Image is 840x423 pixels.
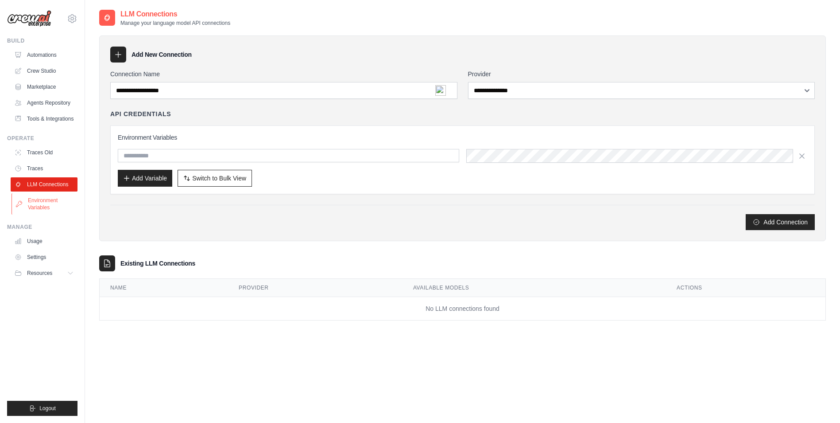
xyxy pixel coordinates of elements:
button: Add Variable [118,170,172,187]
th: Provider [228,279,403,297]
h3: Existing LLM Connections [120,259,195,268]
span: Logout [39,405,56,412]
a: Crew Studio [11,64,77,78]
button: Logout [7,401,77,416]
a: Usage [11,234,77,248]
h3: Environment Variables [118,133,807,142]
a: LLM Connections [11,177,77,192]
button: Resources [11,266,77,280]
button: Switch to Bulk View [178,170,252,187]
button: Add Connection [746,214,815,230]
a: Agents Repository [11,96,77,110]
a: Automations [11,48,77,62]
span: Resources [27,270,52,277]
div: Build [7,37,77,44]
h3: Add New Connection [132,50,192,59]
td: No LLM connections found [100,297,825,321]
a: Settings [11,250,77,264]
img: npw-badge-icon.svg [775,153,782,160]
p: Manage your language model API connections [120,20,230,27]
div: Operate [7,135,77,142]
img: npw-badge-icon.svg [435,85,446,96]
img: Logo [7,10,51,27]
th: Available Models [403,279,666,297]
label: Provider [468,70,815,78]
h2: LLM Connections [120,9,230,20]
a: Traces Old [11,145,77,160]
th: Actions [666,279,825,297]
h4: API Credentials [110,110,171,118]
a: Tools & Integrations [11,112,77,126]
th: Name [100,279,228,297]
div: Manage [7,223,77,231]
a: Traces [11,161,77,176]
a: Environment Variables [12,193,78,215]
a: Marketplace [11,80,77,94]
span: Switch to Bulk View [192,174,246,183]
label: Connection Name [110,70,457,78]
